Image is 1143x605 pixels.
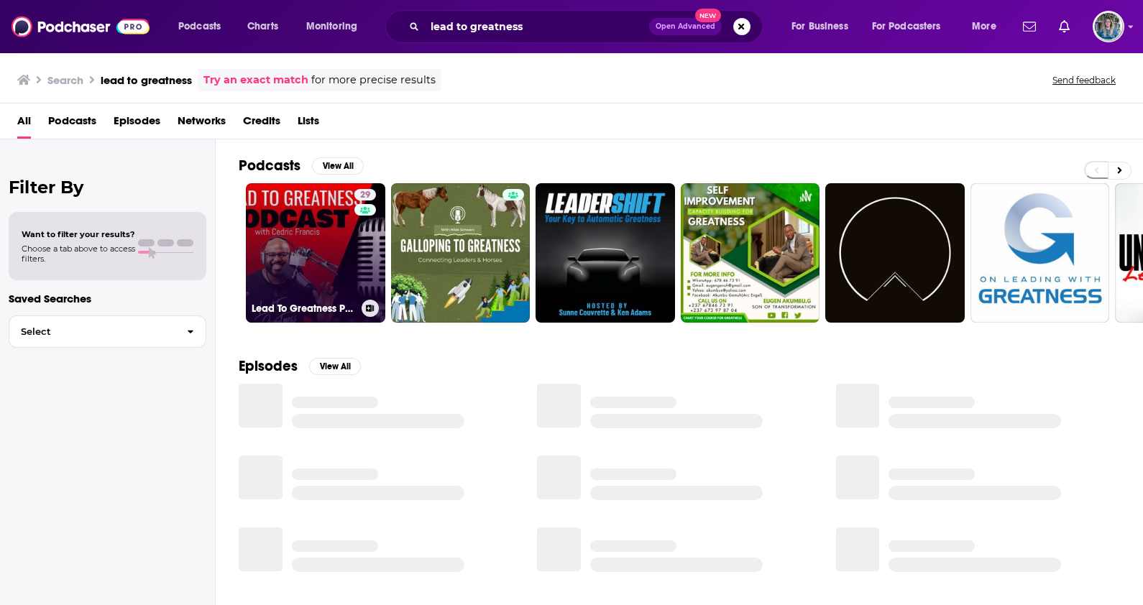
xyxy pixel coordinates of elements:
button: open menu [962,15,1014,38]
img: User Profile [1093,11,1124,42]
a: Lists [298,109,319,139]
h3: lead to greatness [101,73,192,87]
a: Credits [243,109,280,139]
a: All [17,109,31,139]
span: Want to filter your results? [22,229,135,239]
span: Charts [247,17,278,37]
button: Open AdvancedNew [649,18,722,35]
a: Try an exact match [203,72,308,88]
h3: Lead To Greatness Podcast [252,302,356,315]
h3: Search [47,73,83,87]
a: Show notifications dropdown [1017,14,1042,39]
button: View All [309,358,361,375]
span: Choose a tab above to access filters. [22,244,135,264]
h2: Filter By [9,177,206,198]
button: View All [312,157,364,175]
button: open menu [863,15,962,38]
button: open menu [781,15,866,38]
a: 29Lead To Greatness Podcast [246,183,385,323]
a: Show notifications dropdown [1053,14,1075,39]
a: PodcastsView All [239,157,364,175]
span: More [972,17,996,37]
span: Monitoring [306,17,357,37]
a: Networks [178,109,226,139]
span: Open Advanced [656,23,715,30]
p: Saved Searches [9,292,206,305]
span: New [695,9,721,22]
a: 29 [354,189,376,200]
span: Podcasts [178,17,221,37]
span: Logged in as EllaDavidson [1093,11,1124,42]
span: For Business [791,17,848,37]
span: 29 [360,188,370,203]
a: EpisodesView All [239,357,361,375]
a: Episodes [114,109,160,139]
a: Charts [238,15,287,38]
span: Select [9,327,175,336]
h2: Episodes [239,357,298,375]
h2: Podcasts [239,157,300,175]
a: Podcasts [48,109,96,139]
img: Podchaser - Follow, Share and Rate Podcasts [12,13,150,40]
button: Select [9,315,206,348]
button: open menu [296,15,376,38]
span: for more precise results [311,72,436,88]
div: Search podcasts, credits, & more... [399,10,776,43]
button: Show profile menu [1093,11,1124,42]
input: Search podcasts, credits, & more... [425,15,649,38]
button: Send feedback [1048,74,1120,86]
span: For Podcasters [872,17,941,37]
button: open menu [168,15,239,38]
